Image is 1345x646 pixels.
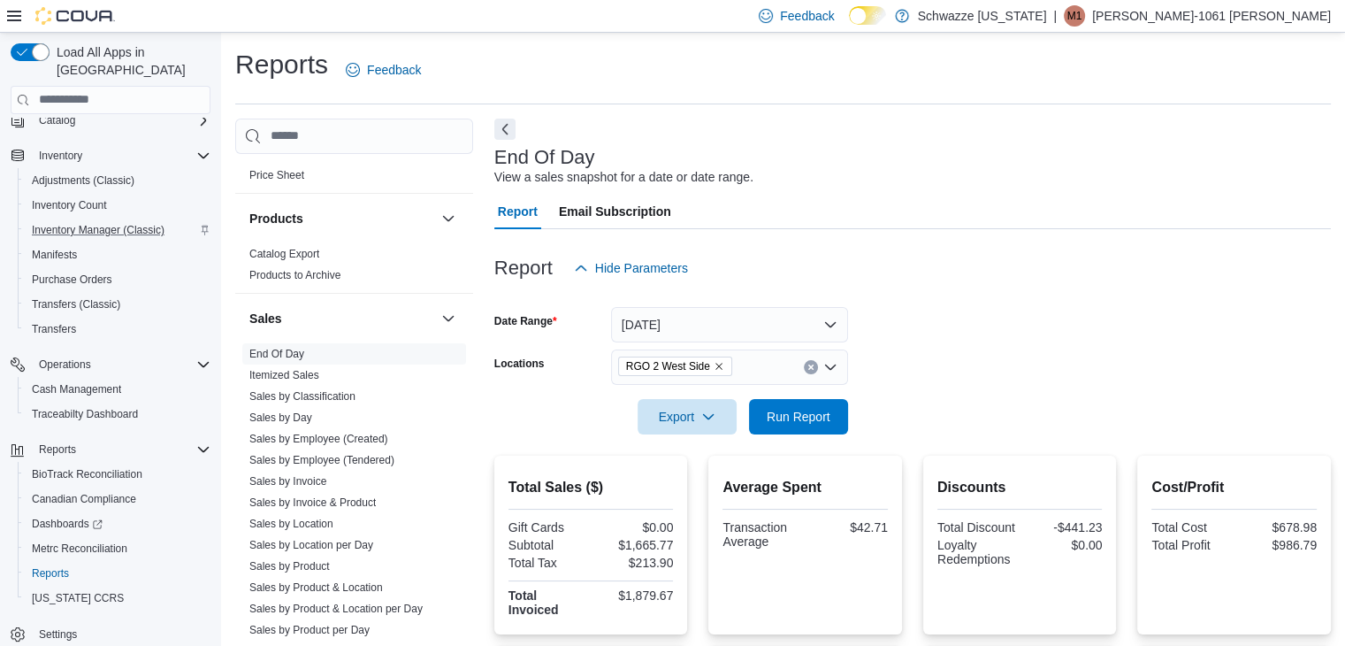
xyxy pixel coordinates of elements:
[249,602,423,616] span: Sales by Product & Location per Day
[626,358,710,375] span: RGO 2 West Side
[780,7,834,25] span: Feedback
[1238,538,1317,552] div: $986.79
[594,520,673,534] div: $0.00
[494,314,557,328] label: Date Range
[249,248,319,260] a: Catalog Export
[25,319,83,340] a: Transfers
[249,368,319,382] span: Itemized Sales
[32,297,120,311] span: Transfers (Classic)
[18,242,218,267] button: Manifests
[32,223,164,237] span: Inventory Manager (Classic)
[4,108,218,133] button: Catalog
[25,488,210,510] span: Canadian Compliance
[722,477,888,498] h2: Average Spent
[367,61,421,79] span: Feedback
[25,464,210,485] span: BioTrack Reconciliation
[508,520,587,534] div: Gift Cards
[25,244,84,265] a: Manifests
[18,218,218,242] button: Inventory Manager (Classic)
[438,208,459,229] button: Products
[249,169,304,181] a: Price Sheet
[39,627,77,642] span: Settings
[249,433,388,445] a: Sales by Employee (Created)
[39,442,76,457] span: Reports
[638,399,737,435] button: Export
[508,477,674,498] h2: Total Sales ($)
[18,536,218,561] button: Metrc Reconciliation
[249,496,376,510] span: Sales by Invoice & Product
[249,411,312,424] a: Sales by Day
[32,591,124,605] span: [US_STATE] CCRS
[18,168,218,193] button: Adjustments (Classic)
[25,404,145,425] a: Traceabilty Dashboard
[32,145,210,166] span: Inventory
[494,119,516,140] button: Next
[249,560,330,573] a: Sales by Product
[25,513,110,534] a: Dashboards
[35,7,115,25] img: Cova
[249,453,394,467] span: Sales by Employee (Tendered)
[50,43,210,79] span: Load All Apps in [GEOGRAPHIC_DATA]
[235,243,473,293] div: Products
[804,360,818,374] button: Clear input
[235,47,328,82] h1: Reports
[559,194,671,229] span: Email Subscription
[32,542,127,556] span: Metrc Reconciliation
[249,369,319,381] a: Itemized Sales
[1053,5,1057,27] p: |
[32,467,142,481] span: BioTrack Reconciliation
[249,168,304,182] span: Price Sheet
[1023,538,1102,552] div: $0.00
[1092,5,1331,27] p: [PERSON_NAME]-1061 [PERSON_NAME]
[594,588,673,603] div: $1,879.67
[849,25,850,26] span: Dark Mode
[25,588,131,609] a: [US_STATE] CCRS
[249,624,370,636] a: Sales by Product per Day
[4,437,218,462] button: Reports
[249,348,304,360] a: End Of Day
[249,347,304,361] span: End Of Day
[25,538,210,559] span: Metrc Reconciliation
[25,294,127,315] a: Transfers (Classic)
[1238,520,1317,534] div: $678.98
[249,210,303,227] h3: Products
[25,195,210,216] span: Inventory Count
[937,538,1016,566] div: Loyalty Redemptions
[18,586,218,611] button: [US_STATE] CCRS
[39,149,82,163] span: Inventory
[722,520,801,549] div: Transaction Average
[32,322,76,336] span: Transfers
[249,475,326,488] a: Sales by Invoice
[249,247,319,261] span: Catalog Export
[32,517,103,531] span: Dashboards
[494,357,545,371] label: Locations
[249,581,383,595] span: Sales by Product & Location
[25,563,76,584] a: Reports
[32,248,77,262] span: Manifests
[32,173,134,188] span: Adjustments (Classic)
[32,354,98,375] button: Operations
[32,110,82,131] button: Catalog
[249,538,373,552] span: Sales by Location per Day
[32,439,210,460] span: Reports
[1151,477,1317,498] h2: Cost/Profit
[249,581,383,594] a: Sales by Product & Location
[25,269,119,290] a: Purchase Orders
[249,603,423,615] a: Sales by Product & Location per Day
[18,402,218,427] button: Traceabilty Dashboard
[249,623,370,637] span: Sales by Product per Day
[25,563,210,584] span: Reports
[32,623,210,645] span: Settings
[32,145,89,166] button: Inventory
[25,219,210,241] span: Inventory Manager (Classic)
[25,464,149,485] a: BioTrack Reconciliation
[249,496,376,509] a: Sales by Invoice & Product
[25,195,114,216] a: Inventory Count
[249,310,434,327] button: Sales
[18,267,218,292] button: Purchase Orders
[249,517,333,531] span: Sales by Location
[39,358,91,372] span: Operations
[339,52,428,88] a: Feedback
[25,379,210,400] span: Cash Management
[25,404,210,425] span: Traceabilty Dashboard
